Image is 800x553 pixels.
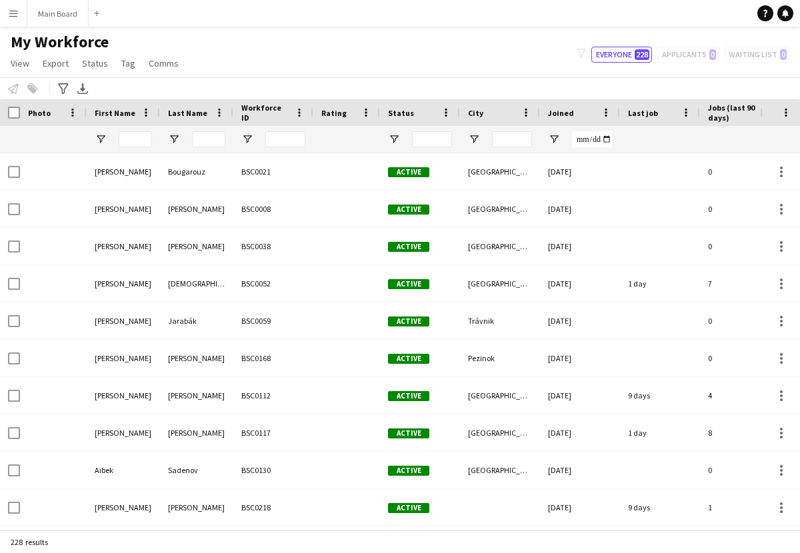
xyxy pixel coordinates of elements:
[116,55,141,72] a: Tag
[412,131,452,147] input: Status Filter Input
[460,377,540,414] div: [GEOGRAPHIC_DATA]
[540,377,620,414] div: [DATE]
[87,377,160,414] div: [PERSON_NAME]
[460,265,540,302] div: [GEOGRAPHIC_DATA]
[620,489,700,526] div: 9 days
[11,32,109,52] span: My Workforce
[628,108,658,118] span: Last job
[87,265,160,302] div: [PERSON_NAME]
[241,133,253,145] button: Open Filter Menu
[160,414,233,451] div: [PERSON_NAME]
[160,153,233,190] div: Bougarouz
[388,391,429,401] span: Active
[708,103,763,123] span: Jobs (last 90 days)
[620,414,700,451] div: 1 day
[388,354,429,364] span: Active
[233,377,313,414] div: BSC0112
[82,57,108,69] span: Status
[233,265,313,302] div: BSC0052
[95,108,135,118] span: First Name
[540,265,620,302] div: [DATE]
[233,489,313,526] div: BSC0218
[27,1,89,27] button: Main Board
[388,316,429,326] span: Active
[388,242,429,252] span: Active
[192,131,225,147] input: Last Name Filter Input
[168,133,180,145] button: Open Filter Menu
[233,340,313,376] div: BSC0168
[460,340,540,376] div: Pezinok
[388,428,429,438] span: Active
[37,55,74,72] a: Export
[160,228,233,265] div: [PERSON_NAME]
[143,55,184,72] a: Comms
[77,55,113,72] a: Status
[540,191,620,227] div: [DATE]
[460,153,540,190] div: [GEOGRAPHIC_DATA]
[540,153,620,190] div: [DATE]
[460,452,540,488] div: [GEOGRAPHIC_DATA]
[87,191,160,227] div: [PERSON_NAME]
[233,191,313,227] div: BSC0008
[700,414,787,451] div: 8
[620,265,700,302] div: 1 day
[460,414,540,451] div: [GEOGRAPHIC_DATA]
[75,81,91,97] app-action-btn: Export XLSX
[43,57,69,69] span: Export
[233,228,313,265] div: BSC0038
[28,108,51,118] span: Photo
[160,340,233,376] div: [PERSON_NAME]
[121,57,135,69] span: Tag
[700,340,787,376] div: 0
[233,414,313,451] div: BSC0117
[95,133,107,145] button: Open Filter Menu
[700,302,787,339] div: 0
[87,452,160,488] div: Aibek
[540,452,620,488] div: [DATE]
[540,228,620,265] div: [DATE]
[468,108,483,118] span: City
[388,466,429,476] span: Active
[460,302,540,339] div: Trávnik
[87,228,160,265] div: [PERSON_NAME]
[700,489,787,526] div: 1
[388,108,414,118] span: Status
[233,153,313,190] div: BSC0021
[119,131,152,147] input: First Name Filter Input
[160,489,233,526] div: [PERSON_NAME]
[700,153,787,190] div: 0
[635,49,649,60] span: 228
[160,191,233,227] div: [PERSON_NAME]
[87,340,160,376] div: [PERSON_NAME]
[5,55,35,72] a: View
[233,302,313,339] div: BSC0059
[468,133,480,145] button: Open Filter Menu
[388,205,429,215] span: Active
[149,57,179,69] span: Comms
[87,489,160,526] div: [PERSON_NAME]
[548,133,560,145] button: Open Filter Menu
[160,302,233,339] div: Jarabák
[540,302,620,339] div: [DATE]
[160,452,233,488] div: Sadenov
[55,81,71,97] app-action-btn: Advanced filters
[548,108,574,118] span: Joined
[160,265,233,302] div: [DEMOGRAPHIC_DATA]
[591,47,652,63] button: Everyone228
[160,377,233,414] div: [PERSON_NAME]
[87,414,160,451] div: [PERSON_NAME]
[700,265,787,302] div: 7
[388,133,400,145] button: Open Filter Menu
[700,191,787,227] div: 0
[241,103,289,123] span: Workforce ID
[168,108,207,118] span: Last Name
[388,503,429,513] span: Active
[11,57,29,69] span: View
[700,228,787,265] div: 0
[492,131,532,147] input: City Filter Input
[460,228,540,265] div: [GEOGRAPHIC_DATA]
[87,302,160,339] div: [PERSON_NAME]
[700,377,787,414] div: 4
[620,377,700,414] div: 9 days
[87,153,160,190] div: [PERSON_NAME]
